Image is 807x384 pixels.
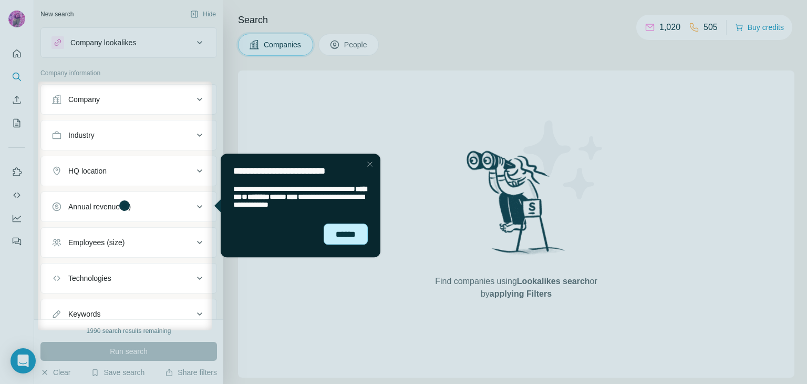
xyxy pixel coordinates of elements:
div: HQ location [68,166,107,176]
div: Company [68,94,100,105]
div: Technologies [68,273,111,284]
button: Technologies [41,266,216,291]
div: 1990 search results remaining [87,326,171,336]
button: Industry [41,123,216,148]
iframe: Tooltip [212,151,382,260]
div: Employees (size) [68,237,125,248]
button: Keywords [41,301,216,327]
div: Annual revenue ($) [68,201,131,212]
button: Annual revenue ($) [41,194,216,219]
div: Keywords [68,309,100,319]
button: HQ location [41,158,216,184]
div: Industry [68,130,95,140]
button: Employees (size) [41,230,216,255]
button: Company [41,87,216,112]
